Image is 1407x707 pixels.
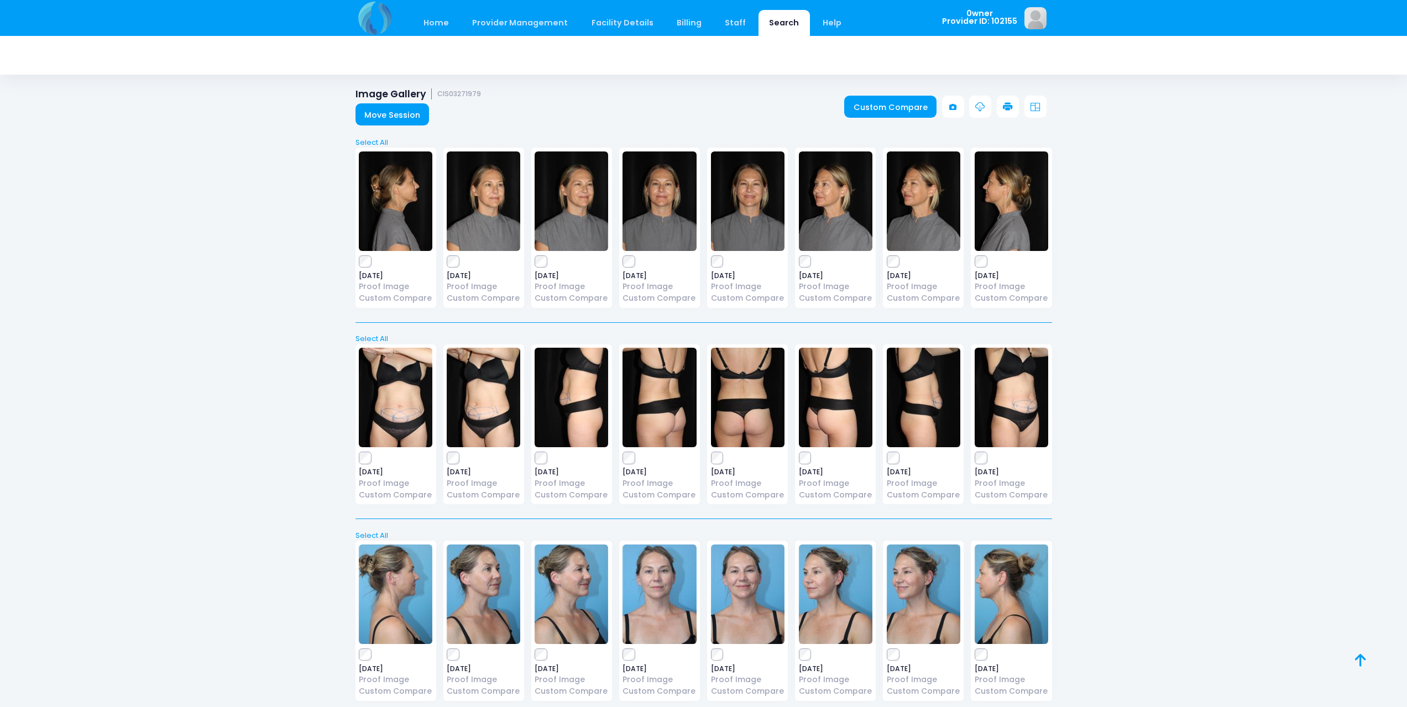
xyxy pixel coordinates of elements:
a: Help [812,10,852,36]
img: image [623,348,696,447]
span: [DATE] [359,469,432,475]
span: [DATE] [623,273,696,279]
img: image [711,544,784,644]
a: Custom Compare [887,685,960,697]
a: Proof Image [623,674,696,685]
img: image [535,348,608,447]
img: image [447,544,520,644]
a: Proof Image [359,674,432,685]
span: [DATE] [711,666,784,672]
a: Search [759,10,810,36]
span: [DATE] [623,469,696,475]
img: image [359,544,432,644]
span: 0wner Provider ID: 102155 [942,9,1017,25]
span: [DATE] [535,469,608,475]
a: Custom Compare [711,685,784,697]
img: image [799,151,872,251]
a: Custom Compare [711,292,784,304]
a: Custom Compare [359,489,432,501]
img: image [711,151,784,251]
a: Facility Details [580,10,664,36]
a: Custom Compare [623,489,696,501]
a: Custom Compare [887,489,960,501]
a: Custom Compare [711,489,784,501]
small: CIS03271979 [437,90,481,98]
img: image [975,544,1048,644]
span: [DATE] [799,469,872,475]
a: Custom Compare [799,292,872,304]
a: Proof Image [623,281,696,292]
span: [DATE] [447,273,520,279]
span: [DATE] [887,666,960,672]
a: Proof Image [711,478,784,489]
span: [DATE] [799,666,872,672]
a: Select All [352,333,1055,344]
a: Custom Compare [359,685,432,697]
h1: Image Gallery [355,88,482,100]
span: [DATE] [447,469,520,475]
a: Proof Image [623,478,696,489]
a: Proof Image [887,281,960,292]
a: Custom Compare [535,292,608,304]
a: Staff [714,10,757,36]
a: Custom Compare [975,292,1048,304]
a: Proof Image [887,478,960,489]
a: Proof Image [887,674,960,685]
a: Custom Compare [887,292,960,304]
a: Proof Image [975,674,1048,685]
a: Custom Compare [799,489,872,501]
img: image [975,151,1048,251]
img: image [887,544,960,644]
a: Select All [352,530,1055,541]
span: [DATE] [359,273,432,279]
a: Proof Image [359,478,432,489]
a: Custom Compare [535,685,608,697]
span: [DATE] [535,273,608,279]
a: Custom Compare [447,489,520,501]
img: image [887,348,960,447]
a: Custom Compare [447,685,520,697]
img: image [1024,7,1047,29]
img: image [447,151,520,251]
img: image [975,348,1048,447]
a: Proof Image [359,281,432,292]
img: image [447,348,520,447]
a: Proof Image [975,281,1048,292]
a: Custom Compare [975,489,1048,501]
span: [DATE] [887,273,960,279]
a: Billing [666,10,712,36]
img: image [623,151,696,251]
a: Proof Image [711,281,784,292]
a: Custom Compare [975,685,1048,697]
a: Provider Management [462,10,579,36]
span: [DATE] [799,273,872,279]
span: [DATE] [887,469,960,475]
a: Proof Image [447,281,520,292]
a: Custom Compare [623,292,696,304]
span: [DATE] [623,666,696,672]
a: Proof Image [975,478,1048,489]
a: Custom Compare [844,96,937,118]
span: [DATE] [447,666,520,672]
span: [DATE] [975,666,1048,672]
a: Custom Compare [799,685,872,697]
a: Proof Image [799,478,872,489]
span: [DATE] [359,666,432,672]
a: Custom Compare [447,292,520,304]
a: Proof Image [447,478,520,489]
img: image [887,151,960,251]
a: Proof Image [799,674,872,685]
img: image [535,544,608,644]
a: Proof Image [447,674,520,685]
a: Home [413,10,460,36]
a: Custom Compare [535,489,608,501]
img: image [623,544,696,644]
img: image [799,348,872,447]
span: [DATE] [711,469,784,475]
a: Proof Image [711,674,784,685]
a: Custom Compare [623,685,696,697]
a: Select All [352,137,1055,148]
span: [DATE] [975,273,1048,279]
a: Proof Image [535,478,608,489]
img: image [799,544,872,644]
